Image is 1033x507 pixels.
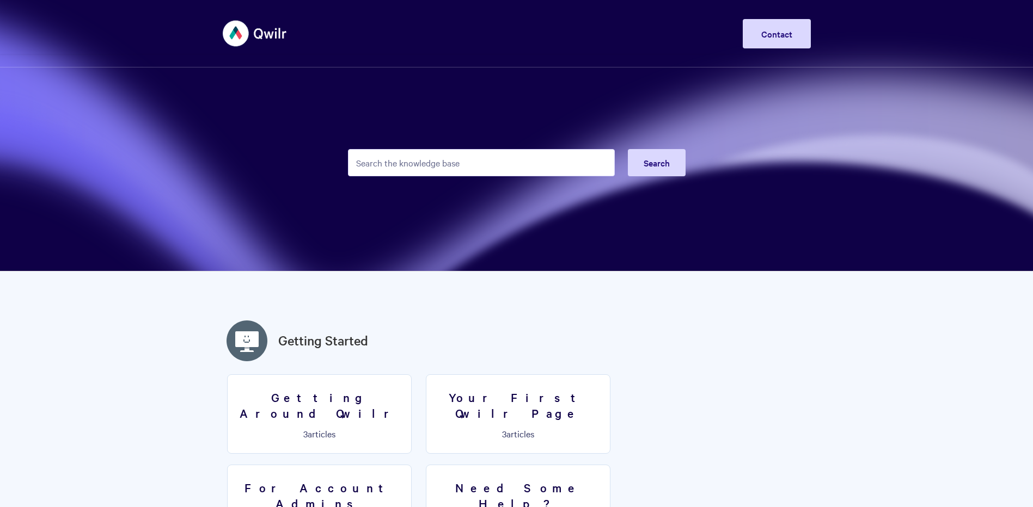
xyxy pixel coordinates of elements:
[628,149,686,176] button: Search
[227,374,412,454] a: Getting Around Qwilr 3articles
[502,428,506,440] span: 3
[433,389,603,421] h3: Your First Qwilr Page
[426,374,610,454] a: Your First Qwilr Page 3articles
[644,157,670,169] span: Search
[743,19,811,48] a: Contact
[433,429,603,438] p: articles
[278,331,368,350] a: Getting Started
[234,389,405,421] h3: Getting Around Qwilr
[303,428,308,440] span: 3
[223,13,288,54] img: Qwilr Help Center
[234,429,405,438] p: articles
[348,149,615,176] input: Search the knowledge base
